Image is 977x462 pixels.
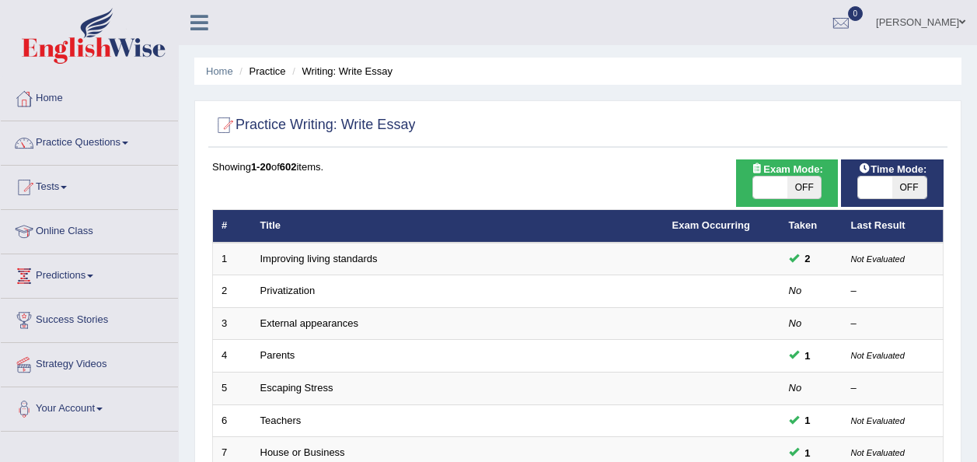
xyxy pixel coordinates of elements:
[260,285,316,296] a: Privatization
[799,412,817,429] span: You can still take this question
[213,210,252,243] th: #
[851,381,935,396] div: –
[789,317,802,329] em: No
[1,254,178,293] a: Predictions
[251,161,271,173] b: 1-20
[260,382,333,394] a: Escaping Stress
[213,243,252,275] td: 1
[851,284,935,299] div: –
[799,348,817,364] span: You can still take this question
[288,64,393,79] li: Writing: Write Essay
[851,448,905,457] small: Not Evaluated
[1,210,178,249] a: Online Class
[1,299,178,338] a: Success Stories
[843,210,944,243] th: Last Result
[213,373,252,405] td: 5
[787,177,822,198] span: OFF
[745,161,829,177] span: Exam Mode:
[852,161,933,177] span: Time Mode:
[799,250,817,267] span: You can still take this question
[672,219,750,231] a: Exam Occurring
[260,415,302,426] a: Teachers
[848,6,864,21] span: 0
[213,307,252,340] td: 3
[851,416,905,425] small: Not Evaluated
[799,445,817,461] span: You can still take this question
[780,210,843,243] th: Taken
[892,177,926,198] span: OFF
[1,77,178,116] a: Home
[213,340,252,373] td: 4
[789,382,802,394] em: No
[851,317,935,331] div: –
[236,64,285,79] li: Practice
[260,446,345,458] a: House or Business
[851,351,905,360] small: Not Evaluated
[206,65,233,77] a: Home
[1,121,178,160] a: Practice Questions
[252,210,664,243] th: Title
[213,404,252,437] td: 6
[213,275,252,308] td: 2
[736,159,839,207] div: Show exams occurring in exams
[1,343,178,382] a: Strategy Videos
[280,161,297,173] b: 602
[1,387,178,426] a: Your Account
[260,317,358,329] a: External appearances
[789,285,802,296] em: No
[212,114,415,137] h2: Practice Writing: Write Essay
[260,349,295,361] a: Parents
[212,159,944,174] div: Showing of items.
[851,254,905,264] small: Not Evaluated
[1,166,178,205] a: Tests
[260,253,378,264] a: Improving living standards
